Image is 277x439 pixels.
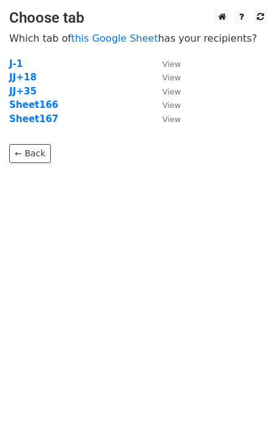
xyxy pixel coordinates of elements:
[150,72,181,83] a: View
[162,101,181,110] small: View
[162,115,181,124] small: View
[9,32,268,45] p: Which tab of has your recipients?
[150,58,181,69] a: View
[150,86,181,97] a: View
[162,87,181,96] small: View
[9,144,51,163] a: ← Back
[9,86,37,97] a: JJ+35
[162,59,181,69] small: View
[150,99,181,110] a: View
[9,72,37,83] a: JJ+18
[71,32,158,44] a: this Google Sheet
[9,99,58,110] a: Sheet166
[150,113,181,124] a: View
[162,73,181,82] small: View
[9,9,268,27] h3: Choose tab
[9,113,58,124] a: Sheet167
[9,58,23,69] a: J-1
